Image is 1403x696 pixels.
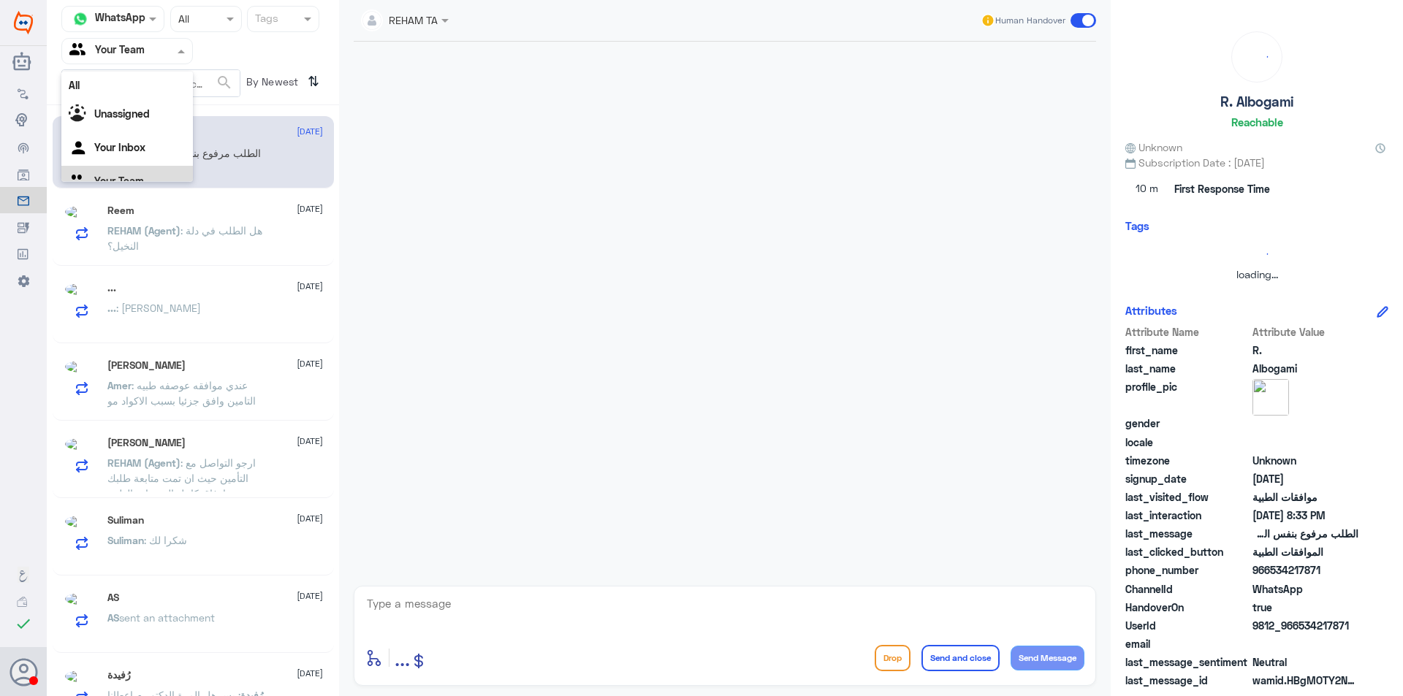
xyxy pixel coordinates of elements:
[240,69,302,99] span: By Newest
[1252,343,1358,358] span: R.
[107,437,186,449] h5: ابو سعود
[1125,324,1250,340] span: Attribute Name
[64,437,100,451] img: picture
[119,611,215,624] span: sent an attachment
[1252,581,1358,597] span: 2
[64,514,100,529] img: picture
[1174,181,1270,196] span: First Response Time
[94,141,145,153] b: Your Inbox
[1125,600,1250,615] span: HandoverOn
[1125,343,1250,358] span: first_name
[1252,618,1358,633] span: 9812_966534217871
[1125,304,1177,317] h6: Attributes
[1252,324,1358,340] span: Attribute Value
[1011,646,1084,670] button: Send Message
[1125,435,1250,450] span: locale
[1252,654,1358,670] span: 0
[1125,618,1250,633] span: UserId
[297,125,323,138] span: [DATE]
[1252,379,1289,416] img: picture
[69,8,91,30] img: whatsapp.png
[1129,241,1385,267] div: loading...
[1252,435,1358,450] span: null
[1125,155,1388,170] span: Subscription Date : [DATE]
[94,175,144,187] b: Your Team
[107,282,116,294] h5: ...
[875,645,910,671] button: Drop
[64,359,100,374] img: picture
[107,379,132,391] span: Amer
[1236,36,1278,78] div: loading...
[144,534,187,546] span: : شكرا لك
[107,379,256,422] span: : عندي موافقه عوصفه طبيه التامين وافق جزئيا بسبب الاكواد مو صحيحه
[107,669,131,681] h5: رُفيدة
[297,435,323,448] span: [DATE]
[107,224,262,252] span: : هل الطلب في دلة النخيل؟
[1125,176,1169,202] span: 10 m
[107,302,116,314] span: ...
[64,669,100,684] img: picture
[1252,508,1358,523] span: 2025-09-11T17:33:36.479Z
[995,14,1065,27] span: Human Handover
[107,592,119,604] h5: AS
[69,79,80,91] b: All
[1125,361,1250,376] span: last_name
[1252,562,1358,578] span: 966534217871
[1125,562,1250,578] span: phone_number
[1125,508,1250,523] span: last_interaction
[64,204,100,219] img: picture
[1252,361,1358,376] span: Albogami
[107,534,144,546] span: Suliman
[1125,581,1250,597] span: ChannelId
[297,589,323,603] span: [DATE]
[1125,489,1250,505] span: last_visited_flow
[1231,115,1283,129] h6: Reachable
[216,71,233,95] button: search
[1252,600,1358,615] span: true
[15,615,32,632] i: check
[64,592,100,606] img: picture
[297,667,323,680] span: [DATE]
[94,107,150,120] b: Unassigned
[1252,489,1358,505] span: موافقات الطبية
[1125,544,1250,559] span: last_clicked_button
[62,70,240,96] input: Search by Name, Local etc…
[297,357,323,370] span: [DATE]
[107,611,119,624] span: AS
[107,204,134,217] h5: Reem
[216,74,233,91] span: search
[69,104,91,126] img: Unassigned.svg
[69,40,91,62] img: yourTeam.svg
[107,224,180,237] span: REHAM (Agent)
[1220,93,1293,110] h5: R. Albogami
[1125,453,1250,468] span: timezone
[1125,139,1182,155] span: Unknown
[395,641,410,674] button: ...
[107,359,186,372] h5: Amer Skouti
[308,69,319,93] i: ⇅
[116,302,201,314] span: : [PERSON_NAME]
[1252,526,1358,541] span: الطلب مرفوع بنفس الكود والكود غلط
[1252,636,1358,651] span: null
[297,512,323,525] span: [DATE]
[9,658,37,686] button: Avatar
[1125,526,1250,541] span: last_message
[297,202,323,215] span: [DATE]
[1125,636,1250,651] span: email
[1125,416,1250,431] span: gender
[1125,673,1250,688] span: last_message_id
[253,10,278,29] div: Tags
[1252,453,1358,468] span: Unknown
[1252,544,1358,559] span: الموافقات الطبية
[395,644,410,670] span: ...
[107,514,144,527] h5: Suliman
[1252,673,1358,688] span: wamid.HBgMOTY2NTM0MjE3ODcxFQIAEhgUM0FBRDFCRTM5OTE3RkIyNDVEMDgA
[1236,268,1278,280] span: loading...
[297,280,323,293] span: [DATE]
[1252,471,1358,486] span: 2025-09-11T16:38:53.035Z
[69,172,91,194] img: yourTeam.svg
[921,645,1000,671] button: Send and close
[64,282,100,297] img: picture
[1125,471,1250,486] span: signup_date
[14,11,33,34] img: Widebot Logo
